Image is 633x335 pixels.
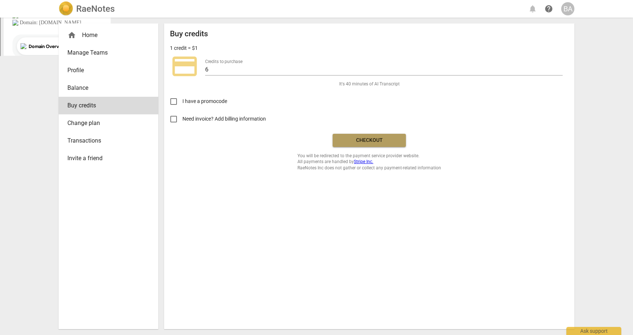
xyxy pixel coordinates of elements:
[59,26,158,44] div: Home
[59,150,158,167] a: Invite a friend
[170,52,199,81] span: credit_card
[354,159,373,164] a: Stripe Inc.
[67,119,144,128] span: Change plan
[28,43,66,48] div: Domain Overview
[67,154,144,163] span: Invite a friend
[81,43,123,48] div: Keywords by Traffic
[205,59,243,64] label: Credits to purchase
[59,132,158,150] a: Transactions
[12,19,18,25] img: website_grey.svg
[59,79,158,97] a: Balance
[67,84,144,92] span: Balance
[67,101,144,110] span: Buy credits
[67,31,76,40] span: home
[561,2,574,15] button: BA
[182,115,267,123] span: Need invoice? Add billing information
[19,19,81,25] div: Domain: [DOMAIN_NAME]
[338,137,400,144] span: Checkout
[59,62,158,79] a: Profile
[76,4,115,14] h2: RaeNotes
[67,136,144,145] span: Transactions
[67,31,144,40] div: Home
[59,97,158,114] a: Buy credits
[544,4,553,13] span: help
[73,43,79,48] img: tab_keywords_by_traffic_grey.svg
[59,1,73,16] img: Logo
[170,29,208,38] h2: Buy credits
[67,66,144,75] span: Profile
[542,2,555,15] a: Help
[170,44,198,52] p: 1 credit = $1
[333,134,406,147] button: Checkout
[59,44,158,62] a: Manage Teams
[59,114,158,132] a: Change plan
[21,12,36,18] div: v 4.0.25
[59,1,115,16] a: LogoRaeNotes
[297,153,441,171] span: You will be redirected to the payment service provider website. All payments are handled by RaeNo...
[12,12,18,18] img: logo_orange.svg
[339,81,400,87] span: It's 40 minutes of AI Transcript
[20,43,26,48] img: tab_domain_overview_orange.svg
[67,48,144,57] span: Manage Teams
[182,97,227,105] span: I have a promocode
[566,327,621,335] div: Ask support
